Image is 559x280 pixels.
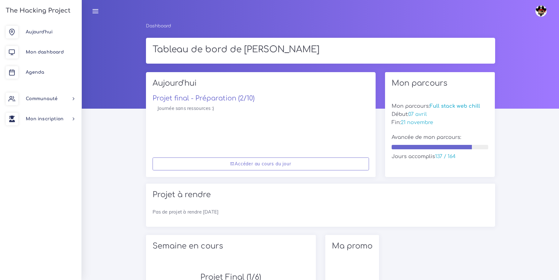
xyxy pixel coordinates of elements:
[153,157,369,170] a: Accéder au cours du jour
[153,94,254,102] a: Projet final - Préparation (2/10)
[26,117,64,121] span: Mon inscription
[401,120,433,125] span: 21 novembre
[392,154,489,160] h5: Jours accomplis
[153,79,369,92] h2: Aujourd'hui
[435,154,456,159] span: 137 / 164
[26,70,44,75] span: Agenda
[535,5,547,17] img: avatar
[26,96,58,101] span: Communauté
[392,134,489,140] h5: Avancée de mon parcours:
[392,79,489,88] h2: Mon parcours
[392,120,489,126] h5: Fin:
[430,103,480,109] span: Full stack web chill
[153,208,489,216] p: Pas de projet à rendre [DATE]
[392,103,489,109] h5: Mon parcours:
[392,111,489,117] h5: Début:
[153,44,489,55] h1: Tableau de bord de [PERSON_NAME]
[157,105,364,112] p: Journée sans ressources :)
[332,242,372,251] h2: Ma promo
[153,242,309,251] h2: Semaine en cours
[153,190,489,199] h2: Projet à rendre
[26,30,53,34] span: Aujourd'hui
[4,7,70,14] h3: The Hacking Project
[26,50,64,54] span: Mon dashboard
[146,24,171,28] a: Dashboard
[408,111,427,117] span: 07 avril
